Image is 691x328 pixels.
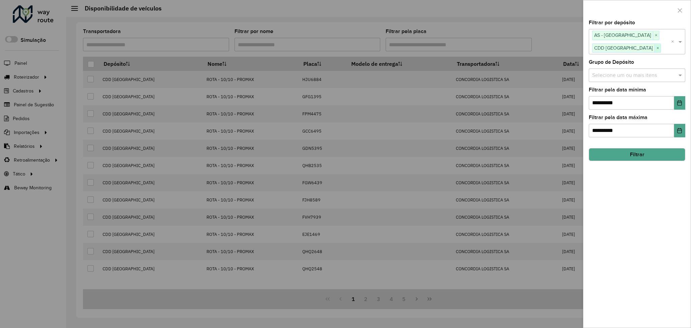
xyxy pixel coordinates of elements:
span: × [653,31,659,39]
span: × [655,44,661,52]
span: CDD [GEOGRAPHIC_DATA] [592,44,655,52]
button: Choose Date [674,96,685,110]
label: Filtrar pela data máxima [589,113,647,121]
button: Filtrar [589,148,685,161]
label: Grupo de Depósito [589,58,634,66]
label: Filtrar por depósito [589,19,635,27]
button: Choose Date [674,124,685,137]
label: Filtrar pela data mínima [589,86,646,94]
span: AS - [GEOGRAPHIC_DATA] [592,31,653,39]
span: Clear all [671,38,677,46]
